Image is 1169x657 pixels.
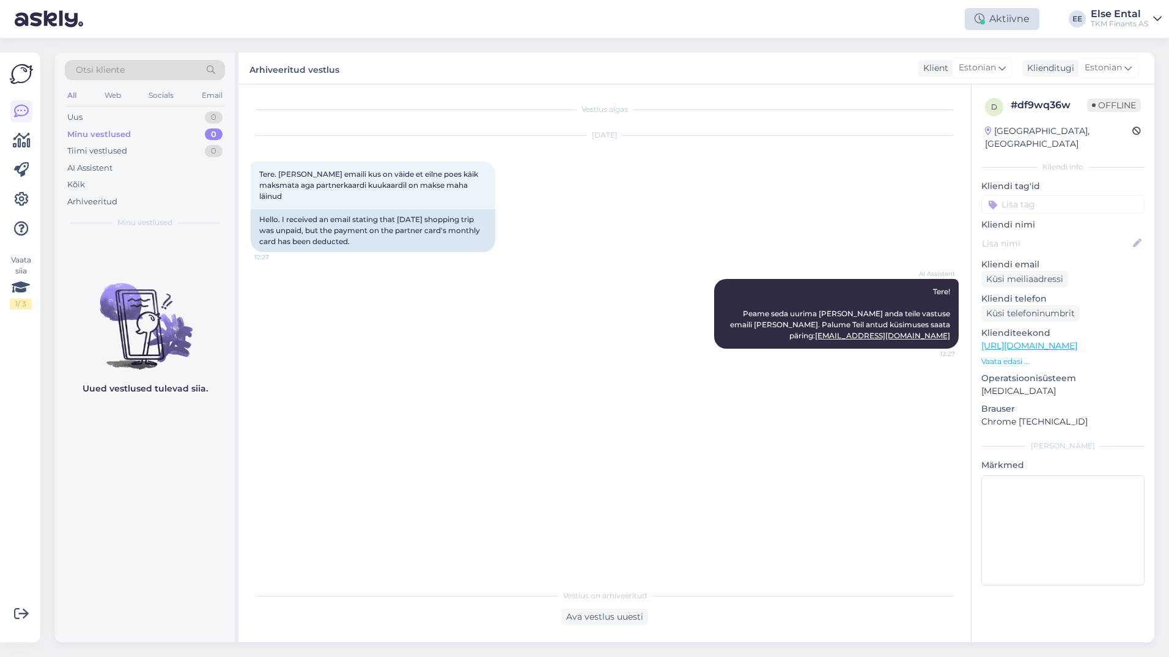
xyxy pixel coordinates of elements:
[981,459,1145,472] p: Märkmed
[1087,98,1141,112] span: Offline
[117,217,172,228] span: Minu vestlused
[205,145,223,157] div: 0
[981,440,1145,451] div: [PERSON_NAME]
[1069,10,1086,28] div: EE
[981,218,1145,231] p: Kliendi nimi
[1085,61,1122,75] span: Estonian
[249,60,339,76] label: Arhiveeritud vestlus
[67,179,85,191] div: Kõik
[205,111,223,124] div: 0
[254,253,300,262] span: 12:27
[981,403,1145,415] p: Brauser
[918,62,948,75] div: Klient
[259,169,480,201] span: Tere. [PERSON_NAME] emaili kus on väide et eilne poes käik maksmata aga partnerkaardi kuukaardil ...
[251,130,959,141] div: [DATE]
[815,331,950,340] a: [EMAIL_ADDRESS][DOMAIN_NAME]
[981,372,1145,385] p: Operatsioonisüsteem
[981,385,1145,398] p: [MEDICAL_DATA]
[981,305,1080,322] div: Küsi telefoninumbrit
[991,102,997,111] span: d
[1091,19,1148,29] div: TKM Finants AS
[730,287,952,340] span: Tere! Peame seda uurima [PERSON_NAME] anda teile vastuse emaili [PERSON_NAME]. Palume Teil antud ...
[982,237,1130,250] input: Lisa nimi
[563,590,647,601] span: Vestlus on arhiveeritud
[146,87,176,103] div: Socials
[981,195,1145,213] input: Lisa tag
[67,162,112,174] div: AI Assistent
[981,271,1068,288] div: Küsi meiliaadressi
[981,258,1145,271] p: Kliendi email
[67,111,83,124] div: Uus
[67,145,127,157] div: Tiimi vestlused
[55,261,235,371] img: No chats
[981,327,1145,340] p: Klienditeekond
[67,196,117,208] div: Arhiveeritud
[1091,9,1148,19] div: Else Ental
[981,292,1145,305] p: Kliendi telefon
[76,64,125,76] span: Otsi kliente
[102,87,124,103] div: Web
[981,356,1145,367] p: Vaata edasi ...
[1022,62,1074,75] div: Klienditugi
[251,104,959,115] div: Vestlus algas
[1011,98,1087,113] div: # df9wq36w
[251,209,495,252] div: Hello. I received an email stating that [DATE] shopping trip was unpaid, but the payment on the p...
[909,349,955,358] span: 12:27
[67,128,131,141] div: Minu vestlused
[909,269,955,278] span: AI Assistent
[1091,9,1162,29] a: Else EntalTKM Finants AS
[981,340,1077,351] a: [URL][DOMAIN_NAME]
[981,180,1145,193] p: Kliendi tag'id
[205,128,223,141] div: 0
[10,299,32,310] div: 1 / 3
[981,161,1145,173] div: Kliendi info
[561,609,648,625] div: Ava vestlus uuesti
[10,254,32,310] div: Vaata siia
[83,382,208,395] p: Uued vestlused tulevad siia.
[65,87,79,103] div: All
[985,125,1132,150] div: [GEOGRAPHIC_DATA], [GEOGRAPHIC_DATA]
[959,61,996,75] span: Estonian
[965,8,1039,30] div: Aktiivne
[199,87,225,103] div: Email
[10,62,33,86] img: Askly Logo
[981,415,1145,428] p: Chrome [TECHNICAL_ID]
